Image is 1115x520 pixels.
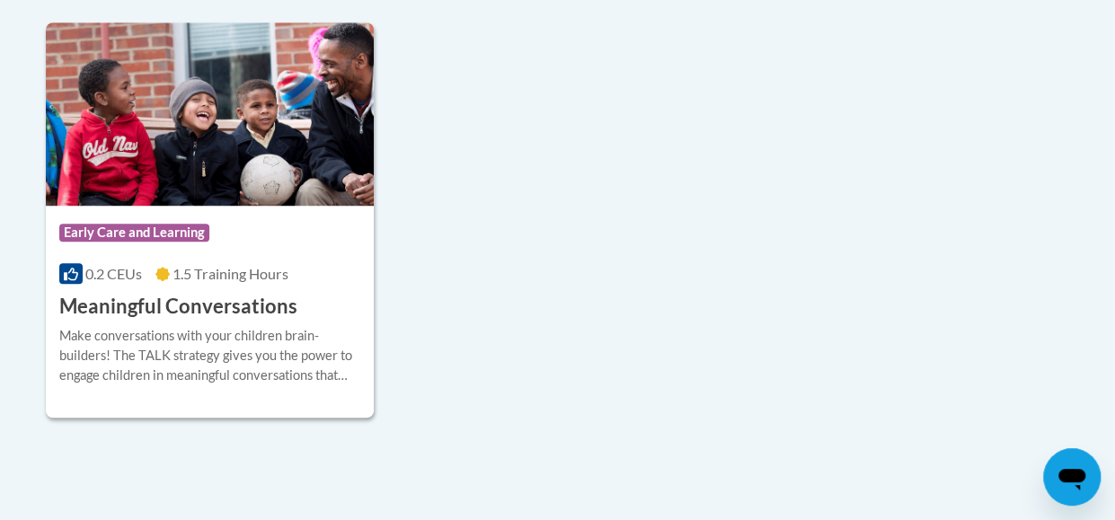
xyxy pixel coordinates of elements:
[59,293,297,321] h3: Meaningful Conversations
[59,224,209,242] span: Early Care and Learning
[1043,448,1101,506] iframe: Button to launch messaging window
[46,22,375,206] img: Course Logo
[173,265,288,282] span: 1.5 Training Hours
[85,265,142,282] span: 0.2 CEUs
[59,326,361,385] div: Make conversations with your children brain-builders! The TALK strategy gives you the power to en...
[46,22,375,418] a: Course LogoEarly Care and Learning0.2 CEUs1.5 Training Hours Meaningful ConversationsMake convers...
